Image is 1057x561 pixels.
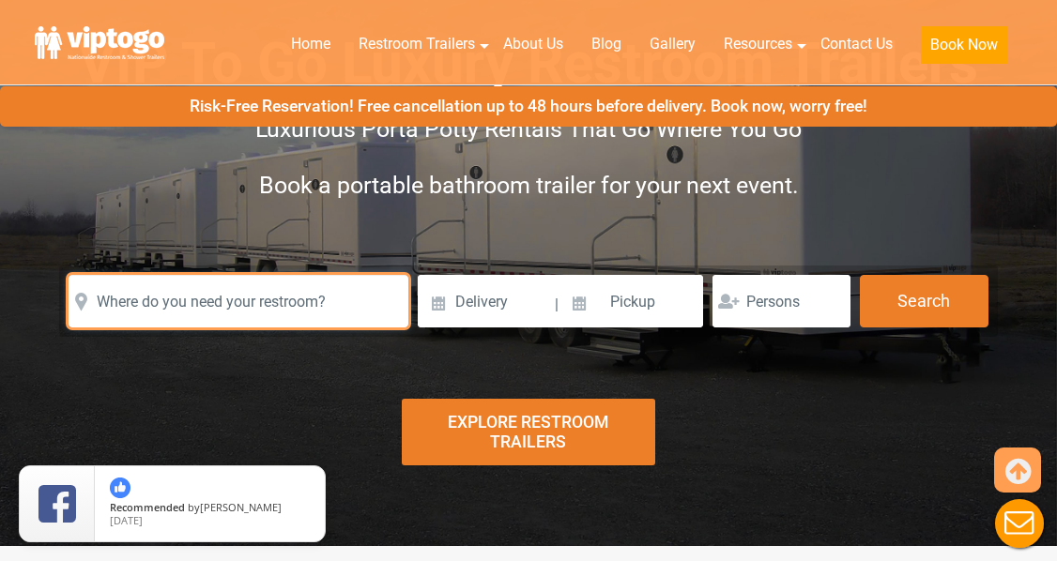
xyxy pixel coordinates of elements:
[255,115,802,143] span: Luxurious Porta Potty Rentals That Go Where You Go
[806,23,907,65] a: Contact Us
[636,23,710,65] a: Gallery
[489,23,577,65] a: About Us
[110,513,143,527] span: [DATE]
[38,485,76,523] img: Review Rating
[710,23,806,65] a: Resources
[560,275,703,327] input: Pickup
[69,275,408,327] input: Where do you need your restroom?
[577,23,636,65] a: Blog
[259,172,799,199] span: Book a portable bathroom trailer for your next event.
[110,500,185,514] span: Recommended
[110,502,310,515] span: by
[110,478,130,498] img: thumbs up icon
[345,23,489,65] a: Restroom Trailers
[277,23,345,65] a: Home
[200,500,282,514] span: [PERSON_NAME]
[402,399,655,465] div: Explore Restroom Trailers
[555,275,559,335] span: |
[860,275,988,327] button: Search
[712,275,850,327] input: Persons
[907,23,1021,75] a: Book Now
[418,275,552,327] input: Delivery
[982,486,1057,561] button: Live Chat
[921,26,1007,64] button: Book Now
